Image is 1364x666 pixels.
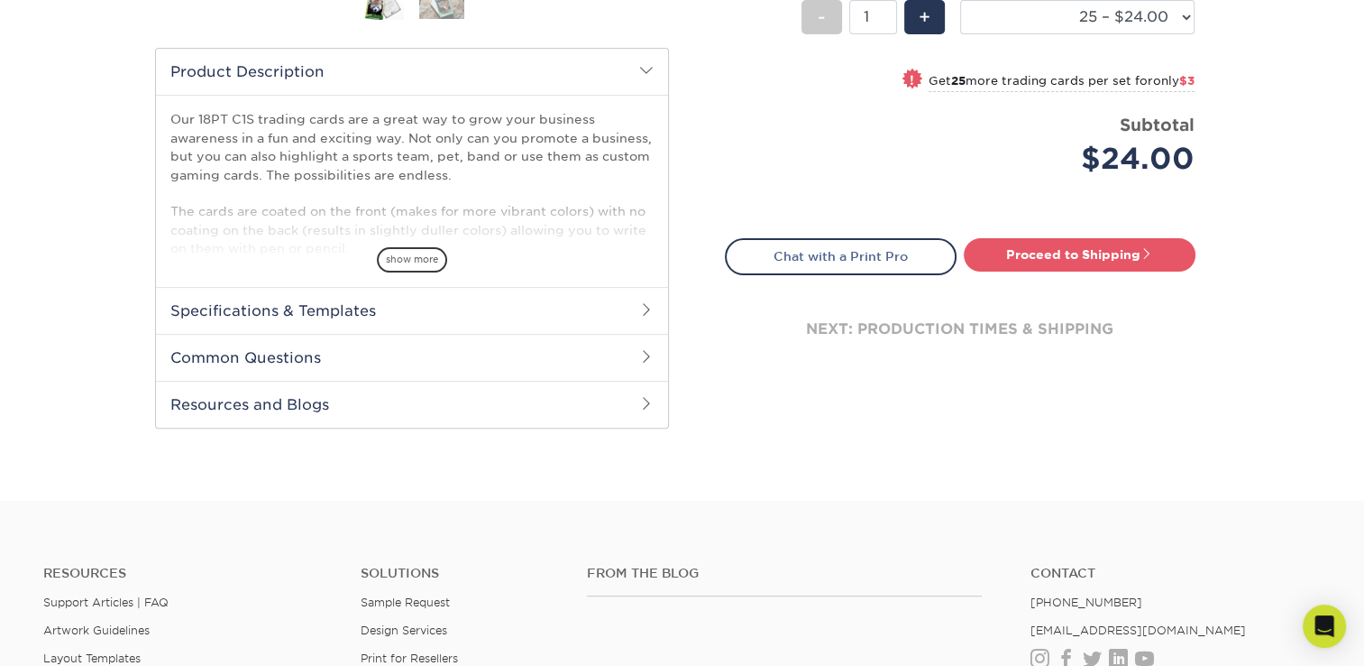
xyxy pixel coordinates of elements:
[725,275,1195,384] div: next: production times & shipping
[1153,74,1195,88] span: only
[818,4,826,31] span: -
[156,381,668,428] h2: Resources and Blogs
[587,566,982,581] h4: From the Blog
[1179,74,1195,88] span: $3
[361,596,450,609] a: Sample Request
[725,238,957,274] a: Chat with a Print Pro
[1303,605,1346,648] div: Open Intercom Messenger
[361,624,447,637] a: Design Services
[1030,596,1142,609] a: [PHONE_NUMBER]
[1030,624,1246,637] a: [EMAIL_ADDRESS][DOMAIN_NAME]
[156,334,668,381] h2: Common Questions
[929,74,1195,92] small: Get more trading cards per set for
[974,137,1195,180] div: $24.00
[919,4,930,31] span: +
[910,70,914,89] span: !
[964,238,1195,271] a: Proceed to Shipping
[43,566,334,581] h4: Resources
[361,566,560,581] h4: Solutions
[43,596,169,609] a: Support Articles | FAQ
[377,247,447,272] span: show more
[361,652,458,665] a: Print for Resellers
[156,49,668,95] h2: Product Description
[156,287,668,334] h2: Specifications & Templates
[1030,566,1321,581] a: Contact
[951,74,966,88] strong: 25
[1120,115,1195,134] strong: Subtotal
[170,110,654,257] p: Our 18PT C1S trading cards are a great way to grow your business awareness in a fun and exciting ...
